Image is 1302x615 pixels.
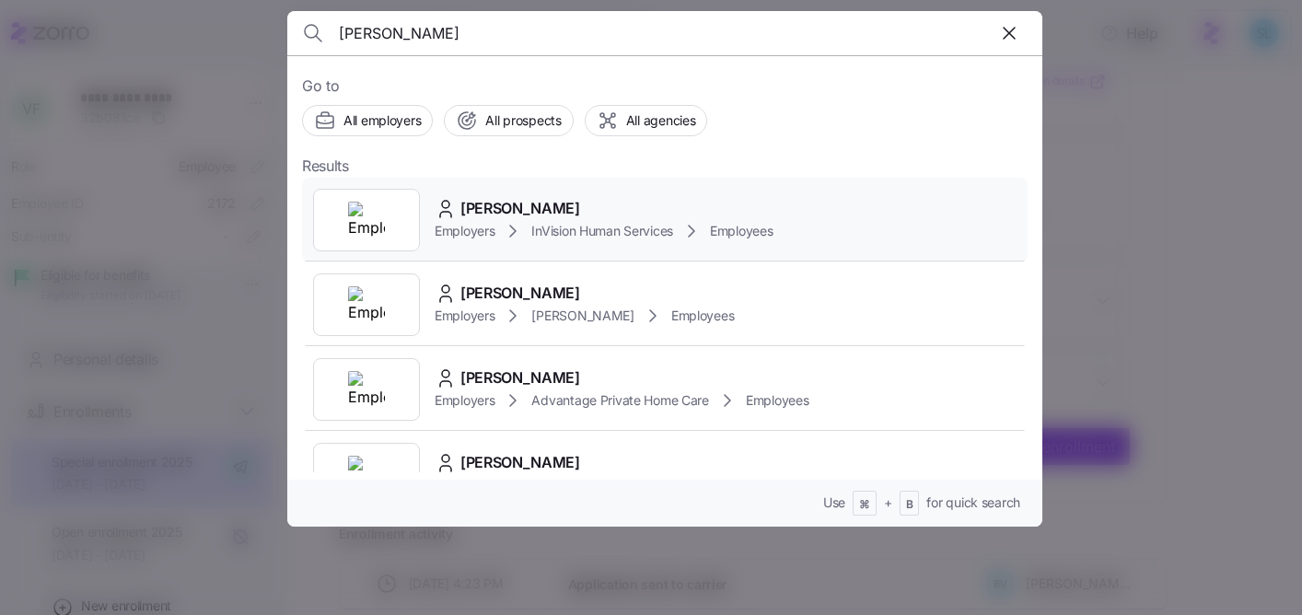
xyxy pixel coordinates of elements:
span: Employers [435,222,494,240]
img: Employer logo [348,456,385,493]
span: Employers [435,307,494,325]
span: Results [302,155,349,178]
span: All employers [343,111,421,130]
button: All agencies [585,105,708,136]
button: All employers [302,105,433,136]
span: Employees [746,391,808,410]
img: Employer logo [348,202,385,238]
span: + [884,493,892,512]
img: Employer logo [348,286,385,323]
span: Use [823,493,845,512]
span: [PERSON_NAME] [531,307,634,325]
img: Employer logo [348,371,385,408]
span: [PERSON_NAME] [460,197,580,220]
span: for quick search [926,493,1020,512]
span: [PERSON_NAME] [460,282,580,305]
span: All prospects [485,111,561,130]
span: Employees [671,307,734,325]
span: InVision Human Services [531,222,673,240]
span: [PERSON_NAME] [460,366,580,389]
span: Go to [302,75,1028,98]
span: Employers [435,391,494,410]
button: All prospects [444,105,573,136]
span: Employees [710,222,773,240]
span: B [906,497,913,513]
span: Advantage Private Home Care [531,391,708,410]
span: All agencies [626,111,696,130]
span: ⌘ [859,497,870,513]
span: [PERSON_NAME] [460,451,580,474]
